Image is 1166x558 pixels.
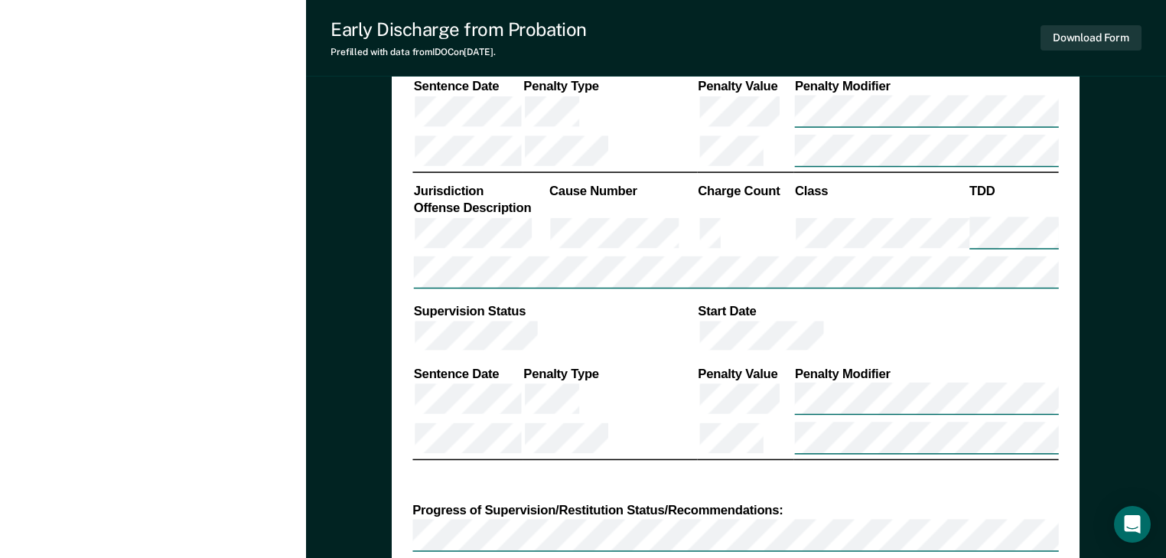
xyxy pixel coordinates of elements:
[697,182,794,199] th: Charge Count
[413,77,523,94] th: Sentence Date
[794,365,1059,382] th: Penalty Modifier
[413,303,698,320] th: Supervision Status
[549,182,697,199] th: Cause Number
[794,77,1059,94] th: Penalty Modifier
[697,77,794,94] th: Penalty Value
[969,182,1059,199] th: TDD
[413,365,523,382] th: Sentence Date
[697,365,794,382] th: Penalty Value
[523,77,697,94] th: Penalty Type
[1041,25,1142,51] button: Download Form
[331,47,587,57] div: Prefilled with data from IDOC on [DATE] .
[794,182,969,199] th: Class
[697,303,1059,320] th: Start Date
[331,18,587,41] div: Early Discharge from Probation
[413,199,549,216] th: Offense Description
[523,365,697,382] th: Penalty Type
[413,182,549,199] th: Jurisdiction
[1114,506,1151,543] div: Open Intercom Messenger
[413,502,1060,519] div: Progress of Supervision/Restitution Status/Recommendations:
